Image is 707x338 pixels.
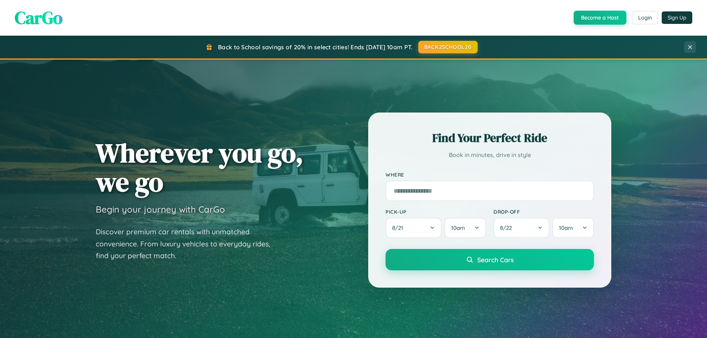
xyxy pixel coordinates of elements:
h1: Wherever you go, we go [96,138,303,196]
label: Drop-off [493,209,594,215]
label: Pick-up [386,209,486,215]
span: CarGo [15,6,63,30]
button: 10am [444,218,486,238]
button: Login [632,11,658,24]
span: 10am [559,224,573,231]
p: Book in minutes, drive in style [386,150,594,160]
button: Become a Host [574,11,626,25]
h3: Begin your journey with CarGo [96,204,225,215]
button: Search Cars [386,249,594,270]
span: 10am [451,224,465,231]
span: 8 / 21 [392,224,407,231]
button: Sign Up [662,11,692,24]
span: Search Cars [477,256,514,264]
h2: Find Your Perfect Ride [386,130,594,146]
button: 10am [552,218,594,238]
button: 8/21 [386,218,442,238]
span: 8 / 22 [500,224,516,231]
span: Back to School savings of 20% in select cities! Ends [DATE] 10am PT. [218,43,412,51]
p: Discover premium car rentals with unmatched convenience. From luxury vehicles to everyday rides, ... [96,226,280,262]
button: BACK2SCHOOL20 [418,41,478,53]
button: 8/22 [493,218,549,238]
label: Where [386,171,594,178]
